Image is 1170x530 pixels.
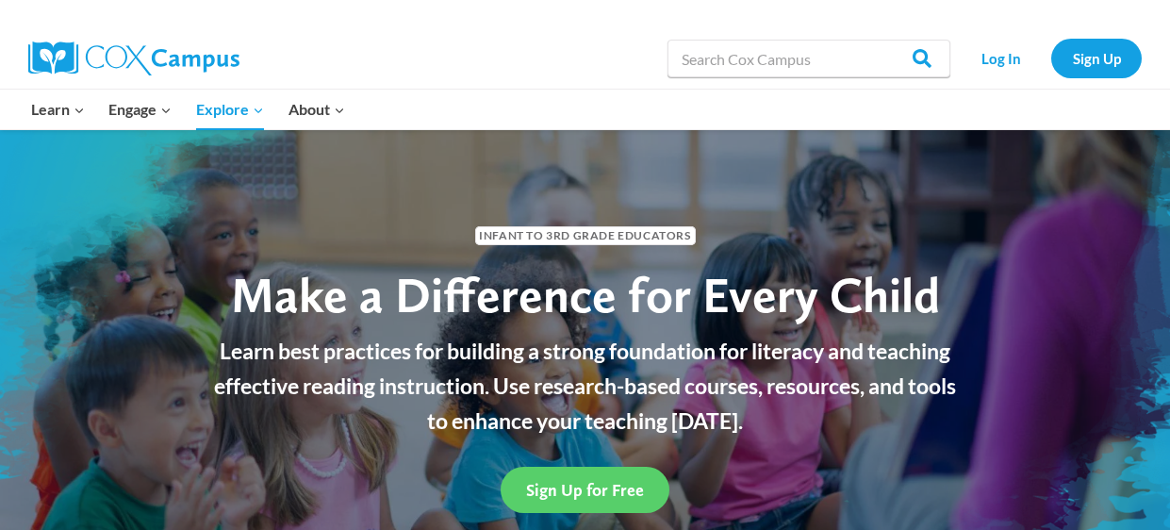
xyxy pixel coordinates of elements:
span: Make a Difference for Every Child [231,265,940,324]
span: Engage [108,97,172,122]
a: Sign Up for Free [501,467,669,513]
img: Cox Campus [28,41,239,75]
span: About [288,97,345,122]
span: Explore [196,97,264,122]
nav: Primary Navigation [19,90,356,129]
span: Infant to 3rd Grade Educators [475,226,696,244]
a: Log In [960,39,1042,77]
a: Sign Up [1051,39,1142,77]
input: Search Cox Campus [667,40,950,77]
span: Sign Up for Free [526,480,644,500]
p: Learn best practices for building a strong foundation for literacy and teaching effective reading... [204,334,967,438]
span: Learn [31,97,85,122]
nav: Secondary Navigation [960,39,1142,77]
